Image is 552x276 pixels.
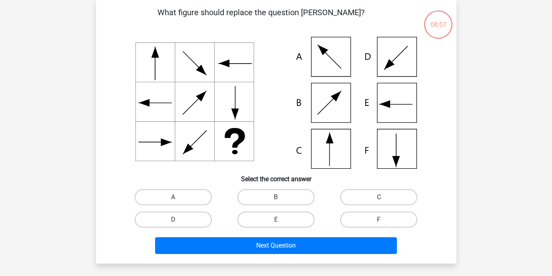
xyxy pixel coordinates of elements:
[237,212,315,228] label: E
[135,189,212,205] label: A
[109,6,414,30] p: What figure should replace the question [PERSON_NAME]?
[237,189,315,205] label: B
[423,10,453,30] div: 08:07
[340,212,417,228] label: F
[135,212,212,228] label: D
[155,237,397,254] button: Next Question
[109,169,444,183] h6: Select the correct answer
[340,189,417,205] label: C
